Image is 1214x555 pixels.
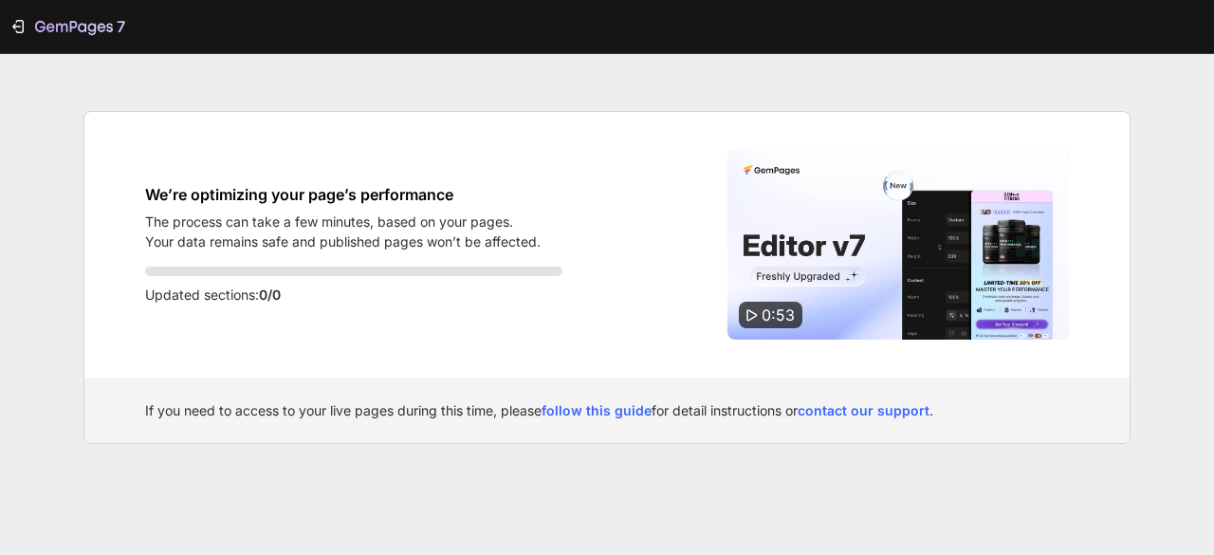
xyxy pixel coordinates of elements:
[798,402,929,418] a: contact our support
[762,305,795,324] span: 0:53
[259,287,281,303] span: 0/0
[145,400,1069,420] div: If you need to access to your live pages during this time, please for detail instructions or .
[117,15,125,38] p: 7
[145,212,541,231] p: The process can take a few minutes, based on your pages.
[727,150,1069,340] img: Video thumbnail
[145,231,541,251] p: Your data remains safe and published pages won’t be affected.
[145,183,541,206] h1: We’re optimizing your page’s performance
[542,402,652,418] a: follow this guide
[145,284,562,306] p: Updated sections:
